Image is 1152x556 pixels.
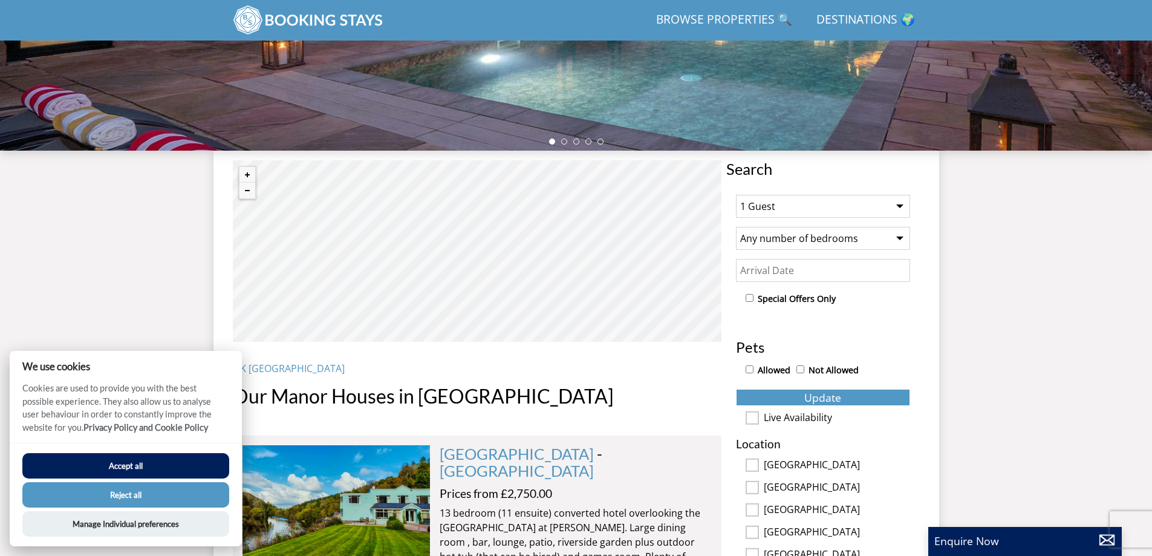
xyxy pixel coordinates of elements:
[651,7,797,34] a: Browse Properties 🔍
[440,462,594,480] a: [GEOGRAPHIC_DATA]
[233,385,721,407] h1: Our Manor Houses in [GEOGRAPHIC_DATA]
[233,362,345,375] a: UK [GEOGRAPHIC_DATA]
[440,487,712,500] h3: Prices from £2,750.00
[736,389,910,406] button: Update
[764,526,910,540] label: [GEOGRAPHIC_DATA]
[440,445,602,480] span: -
[239,183,255,198] button: Zoom out
[809,364,859,377] label: Not Allowed
[83,422,208,433] a: Privacy Policy and Cookie Policy
[233,5,384,35] img: BookingStays
[764,504,910,517] label: [GEOGRAPHIC_DATA]
[764,412,910,425] label: Live Availability
[22,482,229,508] button: Reject all
[22,511,229,537] button: Manage Individual preferences
[812,7,920,34] a: Destinations 🌍
[934,533,1116,549] p: Enquire Now
[239,167,255,183] button: Zoom in
[758,364,790,377] label: Allowed
[736,437,910,450] h3: Location
[764,482,910,495] label: [GEOGRAPHIC_DATA]
[726,160,920,177] span: Search
[764,459,910,473] label: [GEOGRAPHIC_DATA]
[736,339,910,355] h3: Pets
[10,361,242,372] h2: We use cookies
[440,445,594,463] a: [GEOGRAPHIC_DATA]
[233,160,721,342] canvas: Map
[22,453,229,479] button: Accept all
[736,259,910,282] input: Arrival Date
[804,390,841,405] span: Update
[758,292,836,306] label: Special Offers Only
[10,382,242,443] p: Cookies are used to provide you with the best possible experience. They also allow us to analyse ...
